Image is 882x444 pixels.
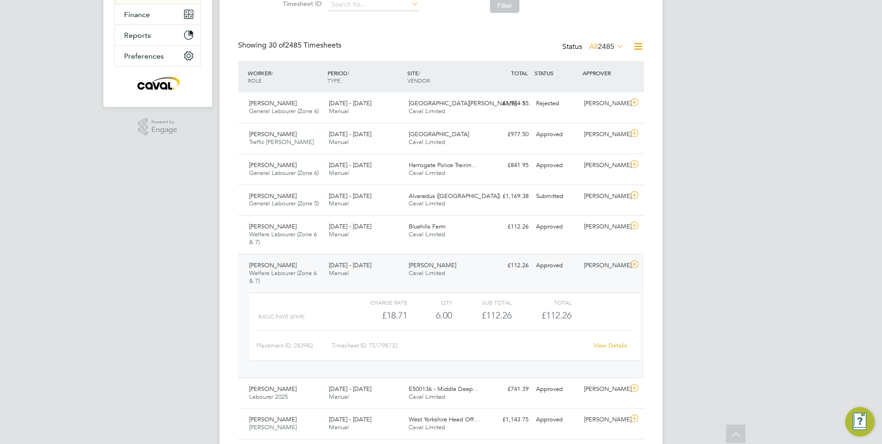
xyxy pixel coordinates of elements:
span: General Labourer (Zone 6) [249,107,319,115]
div: QTY [407,297,452,308]
div: [PERSON_NAME] [580,127,628,142]
div: Timesheet ID: TS1798732 [332,338,588,353]
button: Engage Resource Center [845,407,875,437]
span: [DATE] - [DATE] [329,99,371,107]
div: £1,169.38 [484,189,532,204]
span: [PERSON_NAME] [409,261,456,269]
span: Manual [329,269,349,277]
span: Caval Limited [409,423,445,431]
span: Caval Limited [409,107,445,115]
div: Total [512,297,571,308]
div: Sub Total [452,297,512,308]
div: WORKER [245,65,325,89]
span: Alvaredus ([GEOGRAPHIC_DATA]) [409,192,500,200]
div: STATUS [532,65,580,81]
span: Finance [124,10,150,19]
span: / [418,69,420,77]
div: [PERSON_NAME] [580,189,628,204]
span: Welfare Labourer (Zone 6 & 7) [249,230,317,246]
span: 2485 Timesheets [268,41,341,50]
span: E500136 - Middle Deep… [409,385,479,393]
span: [DATE] - [DATE] [329,161,371,169]
div: £112.26 [484,258,532,273]
img: caval-logo-retina.png [135,76,181,90]
div: SITE [405,65,485,89]
span: [PERSON_NAME] [249,423,297,431]
span: Welfare Labourer (Zone 6 & 7) [249,269,317,285]
div: Showing [238,41,343,50]
span: Manual [329,169,349,177]
span: [PERSON_NAME] [249,385,297,393]
span: [DATE] - [DATE] [329,385,371,393]
div: £741.39 [484,382,532,397]
span: Manual [329,138,349,146]
span: Powered by [151,118,177,126]
span: General Labourer (Zone 6) [249,169,319,177]
button: Preferences [115,46,201,66]
span: Labourer 2025 [249,393,288,401]
span: [PERSON_NAME] [249,99,297,107]
span: [PERSON_NAME] [249,192,297,200]
span: [PERSON_NAME] [249,130,297,138]
div: Approved [532,219,580,234]
span: Caval Limited [409,169,445,177]
span: BASIC PAYE (£/HR) [258,313,304,320]
div: [PERSON_NAME] [580,258,628,273]
span: Manual [329,199,349,207]
span: Manual [329,423,349,431]
span: Manual [329,107,349,115]
span: [PERSON_NAME] [249,222,297,230]
span: [DATE] - [DATE] [329,261,371,269]
span: [PERSON_NAME] [249,261,297,269]
span: [GEOGRAPHIC_DATA] [409,130,469,138]
span: [PERSON_NAME] [249,415,297,423]
div: Charge rate [348,297,407,308]
div: £112.26 [484,219,532,234]
div: Approved [532,258,580,273]
div: [PERSON_NAME] [580,96,628,111]
span: / [271,69,273,77]
div: [PERSON_NAME] [580,412,628,427]
div: Approved [532,382,580,397]
span: Caval Limited [409,230,445,238]
span: TOTAL [511,69,528,77]
div: APPROVER [580,65,628,81]
span: [DATE] - [DATE] [329,222,371,230]
div: £977.50 [484,127,532,142]
span: Manual [329,393,349,401]
span: 30 of [268,41,285,50]
button: Finance [115,4,201,24]
span: / [347,69,349,77]
div: £1,964.55 [484,96,532,111]
span: TYPE [328,77,340,84]
div: £841.95 [484,158,532,173]
div: [PERSON_NAME] [580,158,628,173]
span: Caval Limited [409,138,445,146]
span: 2485 [598,42,614,51]
div: Placement ID: 283982 [256,338,332,353]
div: Status [562,41,626,54]
label: All [589,42,624,51]
span: Engage [151,126,177,134]
div: 6.00 [407,308,452,323]
span: Caval Limited [409,269,445,277]
button: Reports [115,25,201,45]
span: Harrogate Police Trainin… [409,161,477,169]
div: [PERSON_NAME] [580,382,628,397]
div: PERIOD [325,65,405,89]
a: View Details [594,342,627,349]
span: Caval Limited [409,199,445,207]
span: VENDOR [407,77,430,84]
div: [PERSON_NAME] [580,219,628,234]
div: Rejected [532,96,580,111]
div: Submitted [532,189,580,204]
span: Preferences [124,52,164,60]
div: £18.71 [348,308,407,323]
span: Bluehills Farm [409,222,446,230]
span: Manual [329,230,349,238]
div: £112.26 [452,308,512,323]
span: Reports [124,31,151,40]
div: Approved [532,127,580,142]
a: Powered byEngage [138,118,178,136]
span: ROLE [248,77,262,84]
